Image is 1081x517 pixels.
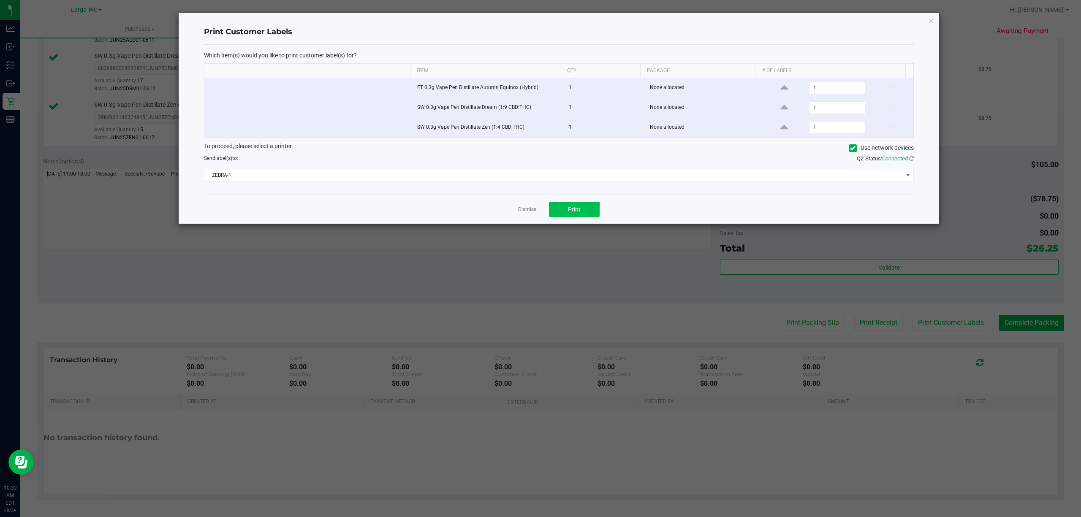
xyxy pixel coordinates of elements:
[645,98,761,118] td: None allocated
[412,98,564,118] td: SW 0.3g Vape Pen Distillate Dream (1:9 CBD:THC)
[564,98,645,118] td: 1
[204,51,914,59] p: Which item(s) would you like to print customer label(s) for?
[857,155,914,162] span: QZ Status:
[549,202,600,217] button: Print
[564,78,645,98] td: 1
[198,142,920,154] div: To proceed, please select a printer.
[882,155,908,162] span: Connected
[560,64,640,78] th: Qty
[564,118,645,137] td: 1
[412,118,564,137] td: SW 0.3g Vape Pen Distillate Zen (1:4 CBD:THC)
[215,155,232,161] span: label(s)
[640,64,755,78] th: Package
[849,143,914,152] label: Use network devices
[568,206,581,213] span: Print
[645,118,761,137] td: None allocated
[204,155,238,161] span: Send to:
[204,27,914,38] h4: Print Customer Labels
[518,206,536,213] a: Dismiss
[645,78,761,98] td: None allocated
[204,169,903,181] span: ZEBRA-1
[412,78,564,98] td: FT 0.3g Vape Pen Distillate Autumn Equinox (Hybrid)
[8,449,34,475] iframe: Resource center
[755,64,905,78] th: # of labels
[410,64,560,78] th: Item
